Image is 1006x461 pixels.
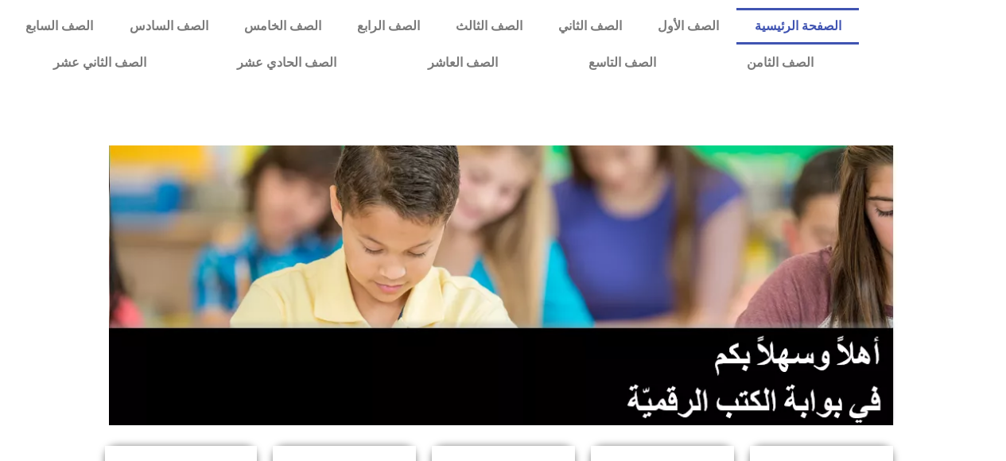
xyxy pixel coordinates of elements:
[701,45,859,81] a: الصف الثامن
[437,8,540,45] a: الصف الثالث
[192,45,382,81] a: الصف الحادي عشر
[8,8,111,45] a: الصف السابع
[8,45,192,81] a: الصف الثاني عشر
[639,8,736,45] a: الصف الأول
[383,45,543,81] a: الصف العاشر
[339,8,437,45] a: الصف الرابع
[540,8,639,45] a: الصف الثاني
[543,45,701,81] a: الصف التاسع
[226,8,339,45] a: الصف الخامس
[111,8,226,45] a: الصف السادس
[736,8,859,45] a: الصفحة الرئيسية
